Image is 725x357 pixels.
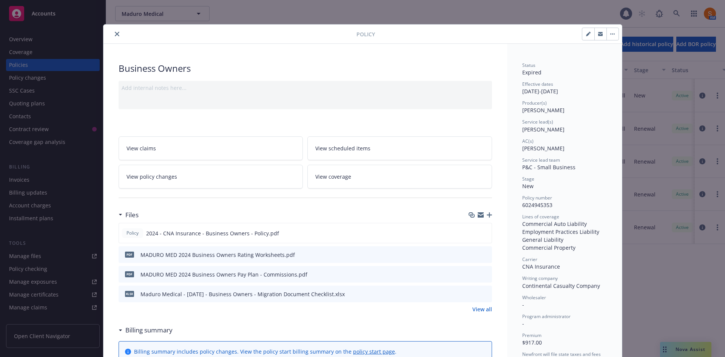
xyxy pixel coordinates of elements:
[522,176,534,182] span: Stage
[307,136,492,160] a: View scheduled items
[522,157,560,163] span: Service lead team
[122,84,489,92] div: Add internal notes here...
[522,126,565,133] span: [PERSON_NAME]
[522,201,552,209] span: 6024945353
[522,263,560,270] span: CNA Insurance
[125,230,140,236] span: Policy
[522,164,575,171] span: P&C - Small Business
[522,228,607,236] div: Employment Practices Liability
[119,210,139,220] div: Files
[522,294,546,301] span: Wholesaler
[522,182,534,190] span: New
[315,144,370,152] span: View scheduled items
[356,30,375,38] span: Policy
[140,270,307,278] div: MADURO MED 2024 Business Owners Pay Plan - Commissions.pdf
[522,256,537,263] span: Carrier
[125,325,173,335] h3: Billing summary
[113,29,122,39] button: close
[125,291,134,297] span: xlsx
[522,213,559,220] span: Lines of coverage
[470,229,476,237] button: download file
[125,271,134,277] span: pdf
[126,173,177,181] span: View policy changes
[522,100,547,106] span: Producer(s)
[522,301,524,308] span: -
[119,62,492,75] div: Business Owners
[522,332,541,338] span: Premium
[140,290,345,298] div: Maduro Medical - [DATE] - Business Owners - Migration Document Checklist.xlsx
[522,62,535,68] span: Status
[522,339,542,346] span: $917.00
[522,320,524,327] span: -
[522,107,565,114] span: [PERSON_NAME]
[119,165,303,189] a: View policy changes
[353,348,395,355] a: policy start page
[522,119,553,125] span: Service lead(s)
[470,290,476,298] button: download file
[522,138,534,144] span: AC(s)
[134,348,396,355] div: Billing summary includes policy changes. View the policy start billing summary on the .
[482,270,489,278] button: preview file
[126,144,156,152] span: View claims
[470,270,476,278] button: download file
[522,275,558,281] span: Writing company
[470,251,476,259] button: download file
[522,313,571,320] span: Program administrator
[522,81,553,87] span: Effective dates
[119,325,173,335] div: Billing summary
[522,195,552,201] span: Policy number
[125,252,134,257] span: pdf
[522,81,607,95] div: [DATE] - [DATE]
[522,145,565,152] span: [PERSON_NAME]
[146,229,279,237] span: 2024 - CNA Insurance - Business Owners - Policy.pdf
[307,165,492,189] a: View coverage
[119,136,303,160] a: View claims
[522,236,607,244] div: General Liability
[315,173,351,181] span: View coverage
[522,220,607,228] div: Commercial Auto Liability
[482,290,489,298] button: preview file
[522,282,600,289] span: Continental Casualty Company
[522,69,541,76] span: Expired
[125,210,139,220] h3: Files
[472,305,492,313] a: View all
[140,251,295,259] div: MADURO MED 2024 Business Owners Rating Worksheets.pdf
[522,244,607,252] div: Commercial Property
[482,251,489,259] button: preview file
[482,229,489,237] button: preview file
